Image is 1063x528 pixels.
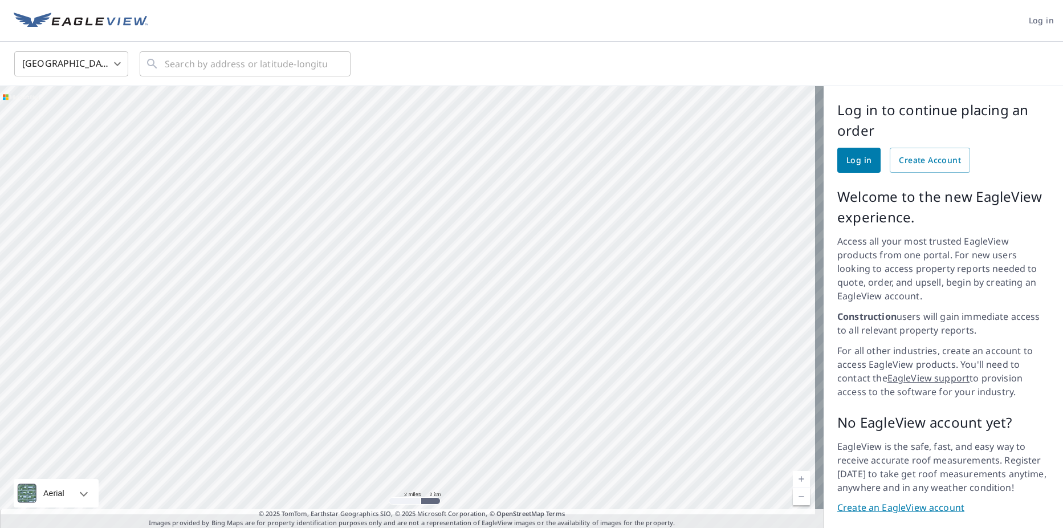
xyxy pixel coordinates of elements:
[165,48,327,80] input: Search by address or latitude-longitude
[259,509,565,519] span: © 2025 TomTom, Earthstar Geographics SIO, © 2025 Microsoft Corporation, ©
[793,488,810,505] a: Current Level 11, Zoom Out
[793,471,810,488] a: Current Level 11, Zoom In
[837,310,897,323] strong: Construction
[1029,14,1054,28] span: Log in
[837,344,1049,399] p: For all other industries, create an account to access EagleView products. You'll need to contact ...
[40,479,68,507] div: Aerial
[14,48,128,80] div: [GEOGRAPHIC_DATA]
[837,100,1049,141] p: Log in to continue placing an order
[846,153,871,168] span: Log in
[496,509,544,518] a: OpenStreetMap
[14,479,99,507] div: Aerial
[837,148,881,173] a: Log in
[14,13,148,30] img: EV Logo
[837,440,1049,494] p: EagleView is the safe, fast, and easy way to receive accurate roof measurements. Register [DATE] ...
[837,501,1049,514] a: Create an EagleView account
[837,234,1049,303] p: Access all your most trusted EagleView products from one portal. For new users looking to access ...
[837,412,1049,433] p: No EagleView account yet?
[899,153,961,168] span: Create Account
[546,509,565,518] a: Terms
[837,186,1049,228] p: Welcome to the new EagleView experience.
[890,148,970,173] a: Create Account
[887,372,970,384] a: EagleView support
[837,310,1049,337] p: users will gain immediate access to all relevant property reports.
